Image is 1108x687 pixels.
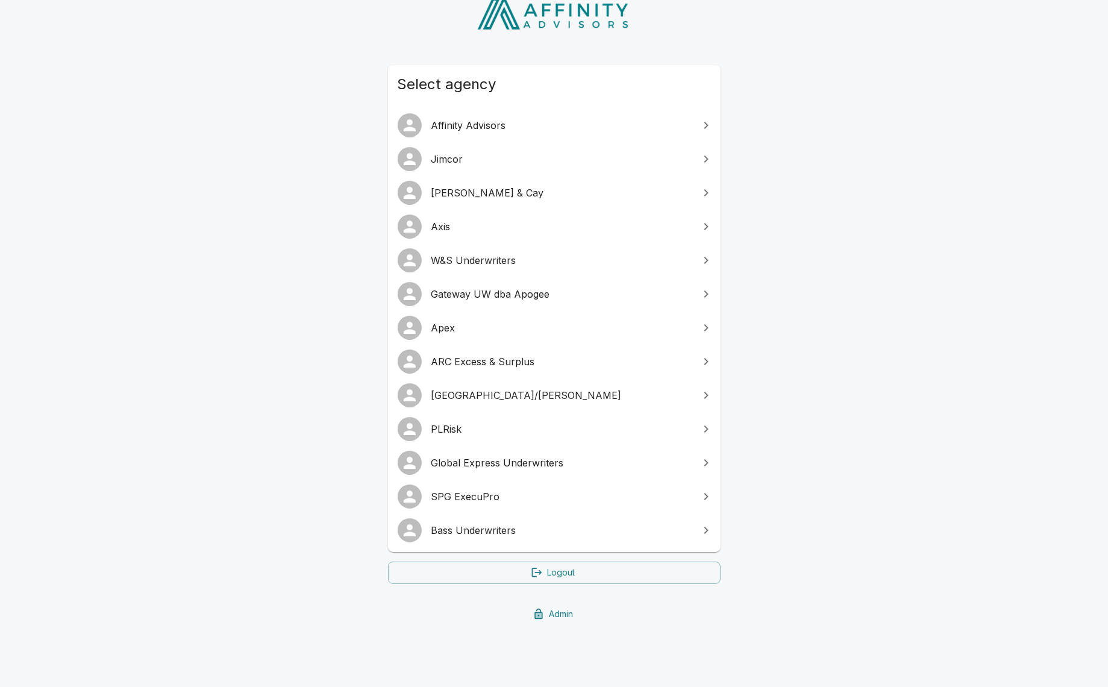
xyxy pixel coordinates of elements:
[388,513,721,547] a: Bass Underwriters
[431,287,692,301] span: Gateway UW dba Apogee
[388,345,721,378] a: ARC Excess & Surplus
[388,210,721,243] a: Axis
[431,422,692,436] span: PLRisk
[431,152,692,166] span: Jimcor
[388,243,721,277] a: W&S Underwriters
[388,142,721,176] a: Jimcor
[431,321,692,335] span: Apex
[431,219,692,234] span: Axis
[431,523,692,538] span: Bass Underwriters
[398,75,711,94] span: Select agency
[388,311,721,345] a: Apex
[431,456,692,470] span: Global Express Underwriters
[388,378,721,412] a: [GEOGRAPHIC_DATA]/[PERSON_NAME]
[431,354,692,369] span: ARC Excess & Surplus
[388,562,721,584] a: Logout
[388,603,721,626] a: Admin
[431,118,692,133] span: Affinity Advisors
[431,253,692,268] span: W&S Underwriters
[388,108,721,142] a: Affinity Advisors
[388,277,721,311] a: Gateway UW dba Apogee
[388,412,721,446] a: PLRisk
[388,446,721,480] a: Global Express Underwriters
[431,186,692,200] span: [PERSON_NAME] & Cay
[431,388,692,403] span: [GEOGRAPHIC_DATA]/[PERSON_NAME]
[431,489,692,504] span: SPG ExecuPro
[388,480,721,513] a: SPG ExecuPro
[388,176,721,210] a: [PERSON_NAME] & Cay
